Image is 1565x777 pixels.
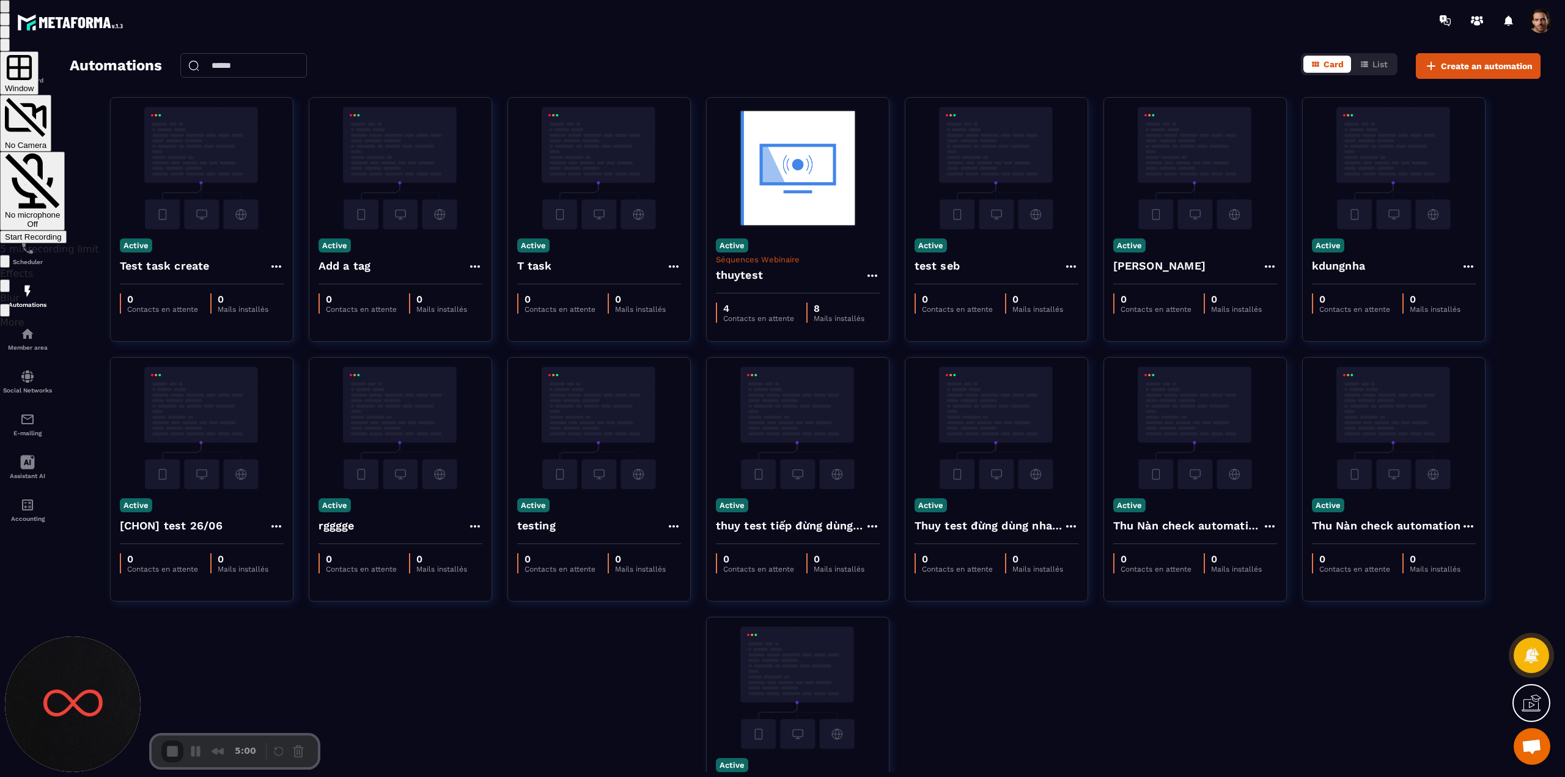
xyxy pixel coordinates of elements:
p: 0 [416,553,467,565]
p: 0 [1211,553,1262,565]
p: Contacts en attente [1121,565,1191,573]
p: 0 [525,553,595,565]
p: E-mailing [3,430,52,436]
img: automation-background [1113,367,1277,489]
p: Social Networks [3,387,52,394]
h4: testing [517,517,556,534]
img: automations [20,326,35,341]
img: automation-background [716,627,880,749]
p: Contacts en attente [1319,565,1390,573]
p: Active [319,498,351,512]
img: automation-background [915,367,1078,489]
p: 0 [1319,553,1390,565]
p: Mails installés [218,565,268,573]
p: Member area [3,344,52,351]
p: 0 [922,553,993,565]
p: 0 [1121,553,1191,565]
p: Active [120,498,152,512]
a: social-networksocial-networkSocial Networks [3,360,52,403]
p: 0 [814,553,864,565]
p: Contacts en attente [326,565,397,573]
p: Mails installés [615,565,666,573]
p: 0 [723,553,794,565]
p: Mails installés [416,565,467,573]
h4: Thu Nàn check automation [1312,517,1461,534]
p: 0 [1410,553,1460,565]
p: Mails installés [814,565,864,573]
p: 0 [218,553,268,565]
img: social-network [20,369,35,384]
h4: rgggge [319,517,355,534]
a: automationsautomationsMember area [3,317,52,360]
p: 0 [127,553,198,565]
p: Accounting [3,515,52,522]
img: email [20,412,35,427]
p: Active [1113,498,1146,512]
h4: thuy test tiếp đừng dùng automation này - Copy [716,517,865,534]
div: Open chat [1514,728,1550,765]
a: accountantaccountantAccounting [3,488,52,531]
p: Contacts en attente [525,565,595,573]
img: automation-background [1312,367,1476,489]
p: Assistant AI [3,473,52,479]
h4: Thu Nàn check automation - Copy [1113,517,1262,534]
a: emailemailE-mailing [3,403,52,446]
img: automation-background [716,367,880,489]
p: Active [517,498,550,512]
p: Mails installés [1211,565,1262,573]
p: Active [1312,498,1344,512]
h4: [CHON] test 26/06 [120,517,223,534]
img: automation-background [120,367,284,489]
p: Active [716,498,748,512]
p: 0 [1012,553,1063,565]
p: 0 [326,553,397,565]
p: Contacts en attente [922,565,993,573]
p: 0 [615,553,666,565]
img: automation-background [517,367,681,489]
img: accountant [20,498,35,512]
p: Contacts en attente [723,565,794,573]
p: Contacts en attente [127,565,198,573]
p: Mails installés [1012,565,1063,573]
p: Active [915,498,947,512]
p: Mails installés [1410,565,1460,573]
a: Assistant AI [3,446,52,488]
p: Active [716,758,748,772]
img: automation-background [319,367,482,489]
h4: Thuy test đừng dùng nha - Copy - Copy [915,517,1064,534]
